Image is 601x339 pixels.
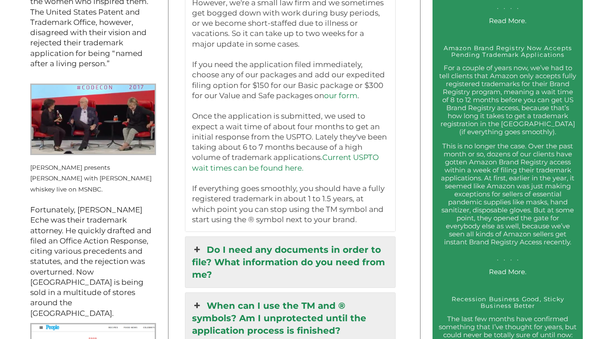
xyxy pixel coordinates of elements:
img: Kara Swisher presents Hillary Clinton with Rodham Rye live on MSNBC. [30,84,156,155]
a: Do I need any documents in order to file? What information do you need from me? [185,237,395,287]
a: our form [324,91,357,100]
a: Read More. [489,16,526,25]
p: Fortunately, [PERSON_NAME] Eche was their trademark attorney. He quickly drafted and filed an Off... [30,205,156,319]
a: Amazon Brand Registry Now Accepts Pending Trademark Applications [444,44,572,58]
a: Read More. [489,267,526,276]
a: Current USPTO wait times can be found here. [192,153,379,172]
a: Recession Business Good, Sticky Business Better [452,295,565,309]
p: This is no longer the case. Over the past month or so, dozens of our clients have gotten Amazon B... [439,142,577,262]
p: For a couple of years now, we’ve had to tell clients that Amazon only accepts fully registered tr... [439,64,577,136]
small: [PERSON_NAME] presents [PERSON_NAME] with [PERSON_NAME] whiskey live on MSNBC. [30,164,152,193]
